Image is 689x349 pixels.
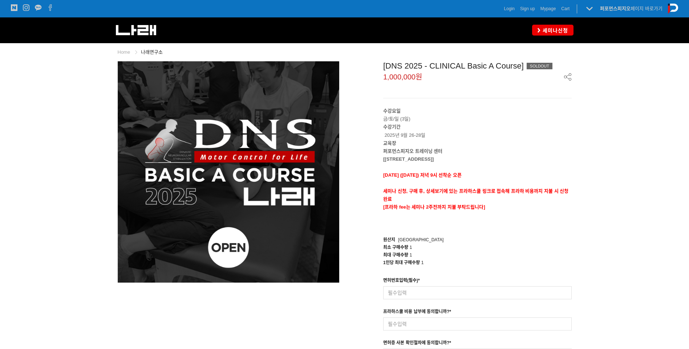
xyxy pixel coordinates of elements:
[383,277,420,286] div: 면허번호입력(필수)
[383,61,572,71] div: [DNS 2025 - CLINICAL Basic A Course]
[383,286,572,299] input: 필수입력
[383,73,422,81] span: 1,000,000원
[383,339,451,349] div: 면허증 사본 확인절차에 동의합니까?
[383,123,572,139] p: 2025년 9월 26-28일
[383,107,572,123] p: 금/토/일 (3일)
[600,6,631,11] strong: 퍼포먼스피지오
[540,27,568,34] span: 세미나신청
[421,260,424,265] span: 1
[520,5,535,12] a: Sign up
[383,172,462,178] span: [DATE] ([DATE]) 저녁 9시 선착순 오픈
[383,188,568,202] strong: 세미나 신청, 구매 후, 상세보기에 있는 프라하스쿨 링크로 접속해 프라하 비용까지 지불 시 신청완료
[504,5,515,12] a: Login
[383,156,434,162] strong: [[STREET_ADDRESS]]
[527,63,552,69] div: SOLDOUT
[141,49,163,55] a: 나래연구소
[383,260,420,265] span: 1인당 최대 구매수량
[383,204,485,210] span: [프라하 fee는 세미나 2주전까지 지불 부탁드립니다]
[561,5,570,12] a: Cart
[383,317,572,330] input: 필수입력
[383,237,395,242] span: 원산지
[410,252,412,258] span: 1
[398,237,443,242] span: [GEOGRAPHIC_DATA]
[383,308,451,317] div: 프라하스쿨 비용 납부에 동의합니까?
[118,49,130,55] a: Home
[383,245,408,250] span: 최소 구매수량
[383,108,401,114] strong: 수강요일
[532,25,574,35] a: 세미나신청
[600,6,662,11] a: 퍼포먼스피지오페이지 바로가기
[383,148,442,154] strong: 퍼포먼스피지오 트레이닝 센터
[540,5,556,12] a: Mypage
[383,124,401,130] strong: 수강기간
[383,252,408,258] span: 최대 구매수량
[410,245,412,250] span: 1
[383,140,396,146] strong: 교육장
